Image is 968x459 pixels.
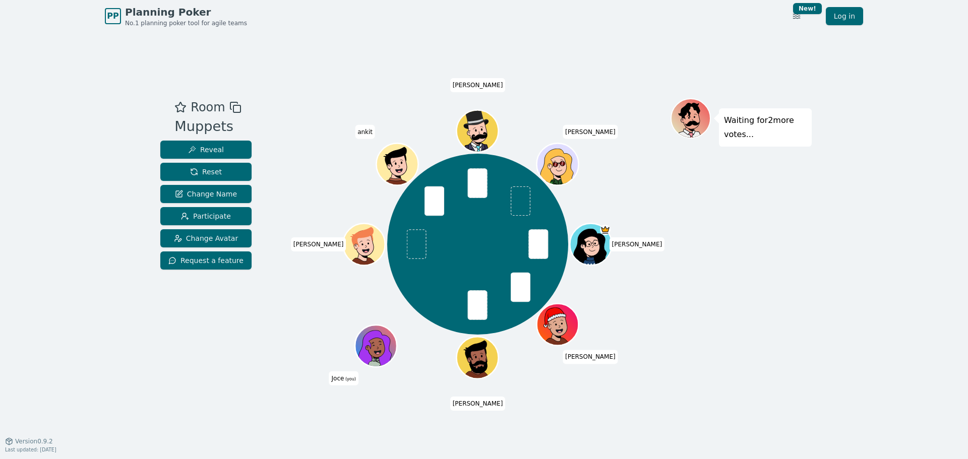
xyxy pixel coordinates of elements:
[329,371,358,385] span: Click to change your name
[168,255,244,266] span: Request a feature
[107,10,118,22] span: PP
[344,377,356,381] span: (you)
[563,125,618,139] span: Click to change your name
[174,116,241,137] div: Muppets
[793,3,822,14] div: New!
[450,397,506,411] span: Click to change your name
[174,98,187,116] button: Add as favourite
[190,167,222,177] span: Reset
[291,237,346,251] span: Click to change your name
[15,437,53,445] span: Version 0.9.2
[160,185,252,203] button: Change Name
[450,78,506,92] span: Click to change your name
[105,5,247,27] a: PPPlanning PokerNo.1 planning poker tool for agile teams
[191,98,225,116] span: Room
[175,189,237,199] span: Change Name
[788,7,806,25] button: New!
[125,19,247,27] span: No.1 planning poker tool for agile teams
[600,225,611,235] span: Elise is the host
[160,229,252,247] button: Change Avatar
[724,113,807,142] p: Waiting for 2 more votes...
[181,211,231,221] span: Participate
[563,350,618,364] span: Click to change your name
[160,251,252,270] button: Request a feature
[610,237,665,251] span: Click to change your name
[174,233,238,243] span: Change Avatar
[160,163,252,181] button: Reset
[355,125,375,139] span: Click to change your name
[125,5,247,19] span: Planning Poker
[5,447,56,452] span: Last updated: [DATE]
[160,207,252,225] button: Participate
[826,7,863,25] a: Log in
[356,326,396,365] button: Click to change your avatar
[188,145,224,155] span: Reveal
[5,437,53,445] button: Version0.9.2
[160,141,252,159] button: Reveal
